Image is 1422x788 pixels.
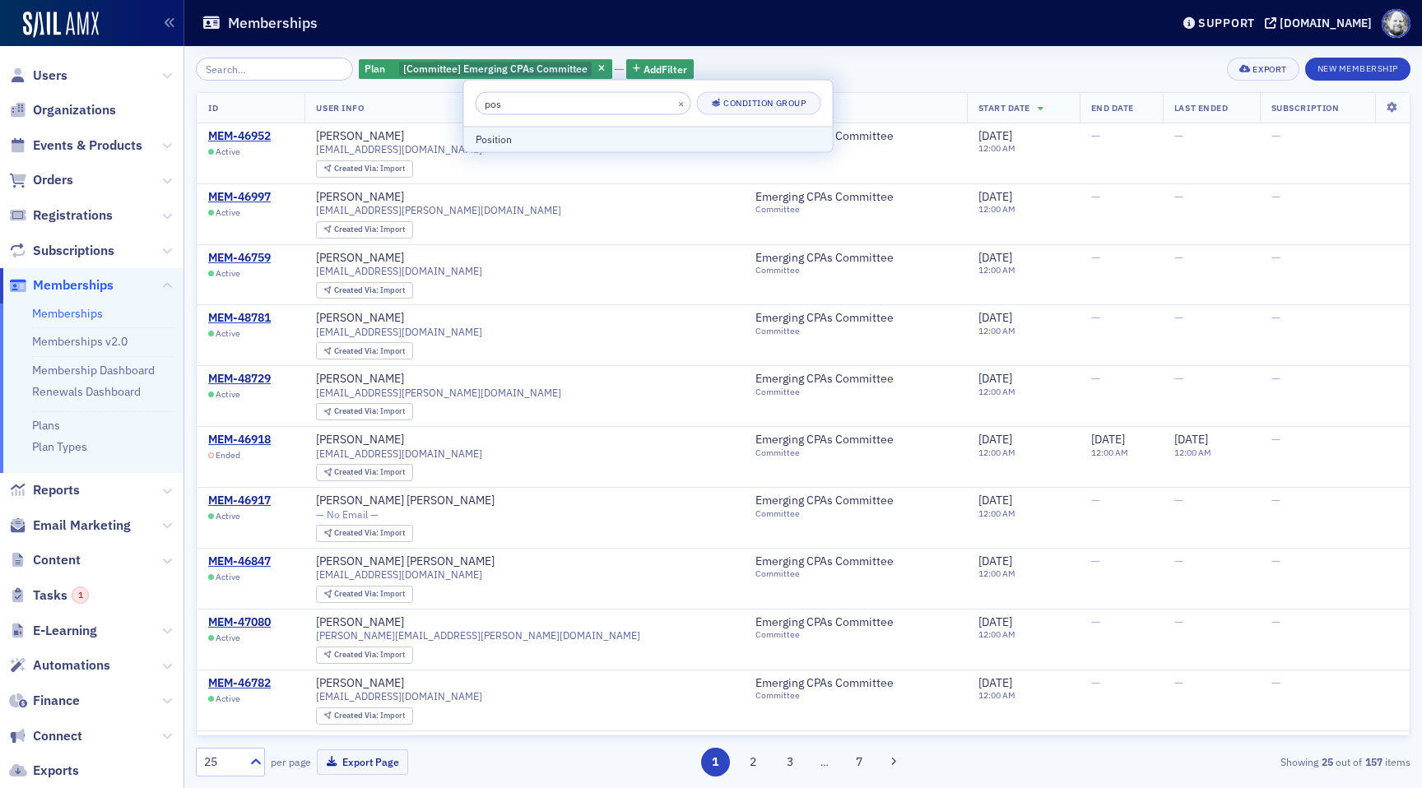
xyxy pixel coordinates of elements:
span: — [1271,554,1280,568]
span: — [1271,250,1280,265]
strong: 25 [1318,754,1336,769]
span: Active [216,572,240,582]
span: User Info [316,102,364,114]
div: Import [334,165,405,174]
span: [DATE] [978,371,1012,386]
a: MEM-46782 [208,676,271,691]
span: [DATE] [978,432,1012,447]
time: 12:00 AM [978,568,1015,579]
time: 12:00 AM [978,628,1015,640]
a: MEM-46917 [208,494,271,508]
a: [PERSON_NAME] [316,190,404,205]
button: [DOMAIN_NAME] [1265,17,1378,29]
a: [PERSON_NAME] [316,433,404,447]
div: MEM-46918 [208,433,271,447]
div: Committee [755,204,908,215]
span: — No Email — [316,508,379,521]
span: Active [216,511,240,521]
span: Exports [33,762,79,780]
div: Created Via: Import [316,707,412,725]
span: — [1271,675,1280,690]
span: Active [216,207,240,218]
a: New Membership [1305,60,1410,75]
div: Import [334,286,405,295]
span: Organizations [33,101,116,119]
div: MEM-46952 [208,129,271,144]
span: Connect [33,727,82,745]
span: [DATE] [1174,432,1208,447]
span: Memberships [33,276,114,294]
button: 3 [776,748,805,776]
span: Created Via : [334,285,380,295]
a: [PERSON_NAME] [316,615,404,630]
span: [DATE] [978,310,1012,325]
div: Position [476,132,821,146]
span: — [1174,614,1183,629]
time: 12:00 AM [978,325,1015,336]
a: Emerging CPAs Committee [755,372,908,387]
a: Exports [9,762,79,780]
div: [PERSON_NAME] [316,251,404,266]
time: 12:00 AM [978,203,1015,215]
div: Created Via: Import [316,464,412,481]
button: AddFilter [626,59,694,80]
div: Import [334,590,405,599]
span: — [1091,189,1100,204]
img: SailAMX [23,12,99,38]
div: 1 [72,586,89,604]
div: Created Via: Import [316,647,412,664]
span: [DATE] [978,493,1012,508]
div: MEM-46997 [208,190,271,205]
button: 7 [845,748,874,776]
span: [DATE] [978,554,1012,568]
span: — [1271,371,1280,386]
button: × [673,95,688,110]
span: Created Via : [334,224,380,234]
a: MEM-46759 [208,251,271,266]
a: Registrations [9,206,113,225]
div: Committee [755,508,908,519]
div: Committee [755,690,908,701]
a: Emerging CPAs Committee [755,554,908,569]
a: Content [9,551,81,569]
div: Import [334,468,405,477]
span: Events & Products [33,137,142,155]
div: Committee [755,447,908,458]
a: Subscriptions [9,242,114,260]
span: [EMAIL_ADDRESS][DOMAIN_NAME] [316,690,482,702]
a: MEM-48781 [208,311,271,326]
div: Import [334,529,405,538]
span: [DATE] [978,614,1012,629]
span: Start Date [978,102,1030,114]
span: Created Via : [334,406,380,416]
span: Active [216,633,240,643]
span: … [813,754,836,769]
span: Add Filter [644,62,687,76]
a: Organizations [9,101,116,119]
span: — [1091,493,1100,508]
a: Plans [32,418,60,433]
time: 12:00 AM [978,689,1015,701]
button: Export [1227,58,1299,81]
div: [PERSON_NAME] [316,372,404,387]
span: [DATE] [978,128,1012,143]
a: Plan Types [32,439,87,454]
time: 12:00 AM [1174,447,1211,458]
div: Import [334,407,405,416]
span: Orders [33,171,73,189]
span: Profile [1382,9,1410,38]
span: Active [216,693,240,704]
span: Created Via : [334,345,380,356]
a: MEM-47080 [208,615,271,630]
span: Ended [216,450,240,461]
span: — [1091,675,1100,690]
a: [PERSON_NAME] [316,129,404,144]
time: 12:00 AM [978,264,1015,276]
button: Condition Group [696,92,820,115]
a: Memberships v2.0 [32,334,128,349]
strong: 157 [1362,754,1385,769]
